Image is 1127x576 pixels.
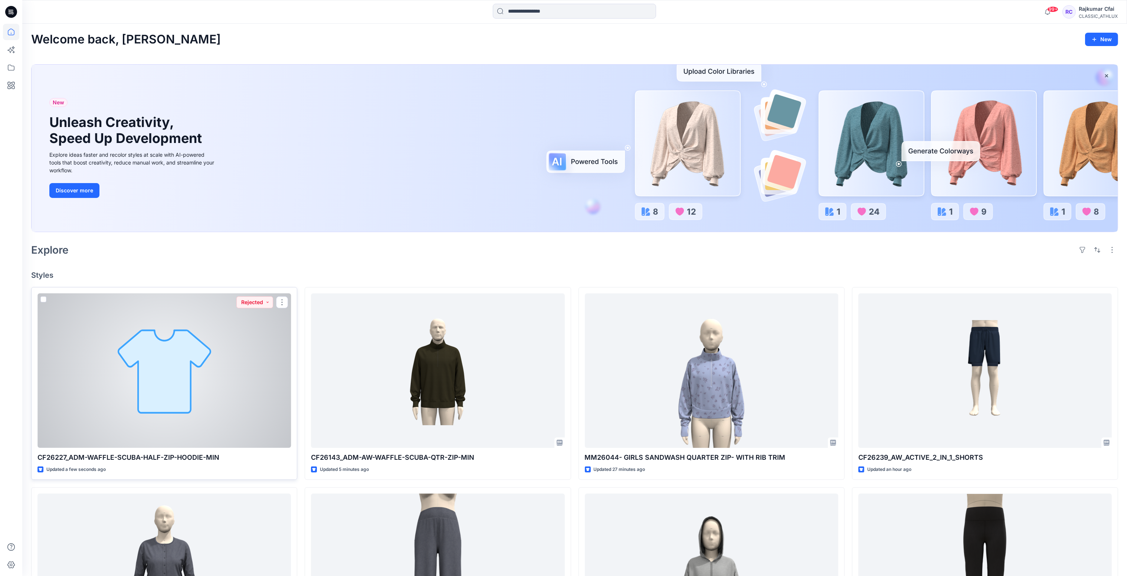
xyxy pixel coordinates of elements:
p: CF26227_ADM-WAFFLE-SCUBA-HALF-ZIP-HOODIE-MIN [37,452,291,463]
h2: Welcome back, [PERSON_NAME] [31,33,221,46]
h1: Unleash Creativity, Speed Up Development [49,114,205,146]
div: CLASSIC_ATHLUX [1079,13,1118,19]
a: CF26143_ADM-AW-WAFFLE-SCUBA-QTR-ZIP-MIN [311,293,564,448]
p: CF26143_ADM-AW-WAFFLE-SCUBA-QTR-ZIP-MIN [311,452,564,463]
h4: Styles [31,271,1118,280]
a: Discover more [49,183,216,198]
span: New [53,98,64,107]
div: RC [1062,5,1076,19]
div: Explore ideas faster and recolor styles at scale with AI-powered tools that boost creativity, red... [49,151,216,174]
a: CF26227_ADM-WAFFLE-SCUBA-HALF-ZIP-HOODIE-MIN [37,293,291,448]
p: Updated 27 minutes ago [594,466,645,474]
h2: Explore [31,244,69,256]
button: New [1085,33,1118,46]
span: 99+ [1047,6,1058,12]
a: MM26044- GIRLS SANDWASH QUARTER ZIP- WITH RIB TRIM [585,293,838,448]
a: CF26239_AW_ACTIVE_2_IN_1_SHORTS [858,293,1112,448]
button: Discover more [49,183,99,198]
p: MM26044- GIRLS SANDWASH QUARTER ZIP- WITH RIB TRIM [585,452,838,463]
p: CF26239_AW_ACTIVE_2_IN_1_SHORTS [858,452,1112,463]
p: Updated an hour ago [867,466,911,474]
p: Updated a few seconds ago [46,466,106,474]
div: Rajkumar Cfai [1079,4,1118,13]
p: Updated 5 minutes ago [320,466,369,474]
